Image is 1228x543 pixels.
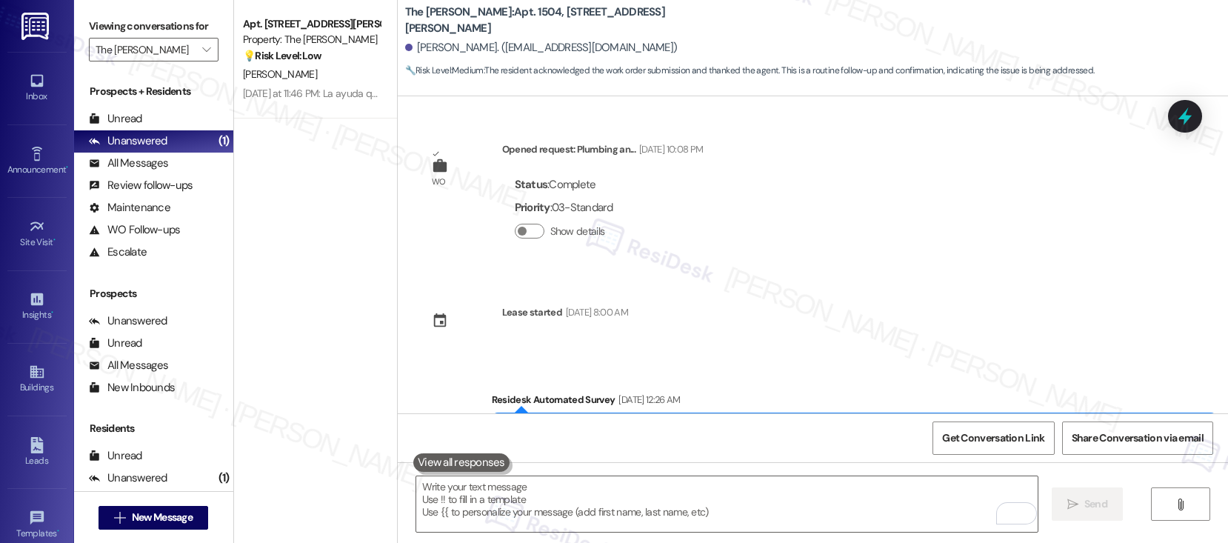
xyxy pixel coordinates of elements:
span: Get Conversation Link [942,430,1044,446]
div: Opened request: Plumbing an... [502,141,704,162]
div: (1) [215,130,233,153]
div: (1) [215,467,233,490]
button: Get Conversation Link [932,422,1054,455]
div: Residesk Automated Survey [492,392,1217,413]
div: Unanswered [89,313,167,329]
a: Buildings [7,359,67,399]
div: Apt. [STREET_ADDRESS][PERSON_NAME] [243,16,380,32]
span: • [66,162,68,173]
div: New Inbounds [89,380,175,396]
label: Viewing conversations for [89,15,218,38]
i:  [1067,499,1078,510]
a: Insights • [7,287,67,327]
div: Prospects + Residents [74,84,233,99]
div: Unanswered [89,470,167,486]
label: Show details [550,224,605,239]
div: : 03-Standard [515,196,613,219]
button: Send [1052,487,1124,521]
strong: 💡 Risk Level: Low [243,49,321,62]
div: Unread [89,336,142,351]
div: Review follow-ups [89,178,193,193]
div: Property: The [PERSON_NAME] [243,32,380,47]
button: Share Conversation via email [1062,422,1213,455]
div: Residents [74,421,233,436]
b: The [PERSON_NAME]: Apt. 1504, [STREET_ADDRESS][PERSON_NAME] [405,4,701,36]
div: All Messages [89,156,168,171]
i:  [202,44,210,56]
span: Send [1084,496,1107,512]
div: [DATE] at 11:46 PM: La ayuda q necesito es q m den respuesta porq eso fue lo q me dijeron si reco... [243,87,779,100]
div: Unread [89,111,142,127]
div: Unread [89,448,142,464]
b: Status [515,177,548,192]
div: [PERSON_NAME]. ([EMAIL_ADDRESS][DOMAIN_NAME]) [405,40,678,56]
div: Prospects [74,286,233,302]
div: Lease started [502,304,563,320]
div: [DATE] 8:00 AM [562,304,628,320]
input: All communities [96,38,195,61]
span: [PERSON_NAME] [243,67,317,81]
a: Site Visit • [7,214,67,254]
strong: 🔧 Risk Level: Medium [405,64,484,76]
span: • [57,526,59,536]
button: New Message [99,506,208,530]
span: Share Conversation via email [1072,430,1204,446]
div: WO Follow-ups [89,222,180,238]
span: New Message [132,510,193,525]
a: Leads [7,433,67,473]
i:  [1175,499,1186,510]
div: WO [432,174,446,190]
div: : Complete [515,173,613,196]
div: Escalate [89,244,147,260]
div: Unanswered [89,133,167,149]
div: [DATE] 12:26 AM [615,392,680,407]
div: Maintenance [89,200,170,216]
span: • [53,235,56,245]
b: Priority [515,200,550,215]
div: All Messages [89,358,168,373]
textarea: To enrich screen reader interactions, please activate Accessibility in Grammarly extension settings [416,476,1038,532]
img: ResiDesk Logo [21,13,52,40]
i:  [114,512,125,524]
span: • [51,307,53,318]
span: : The resident acknowledged the work order submission and thanked the agent. This is a routine fo... [405,63,1095,79]
a: Inbox [7,68,67,108]
div: [DATE] 10:08 PM [635,141,703,157]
